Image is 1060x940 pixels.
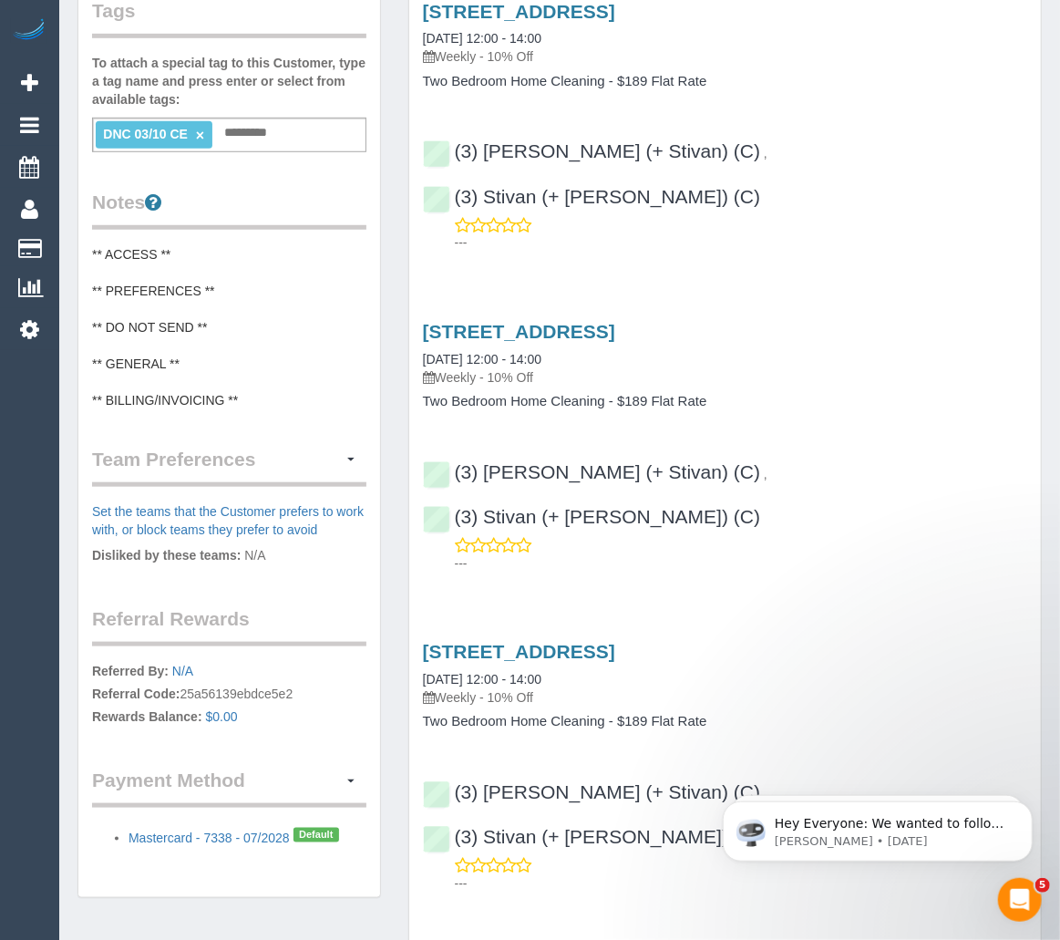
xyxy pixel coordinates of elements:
p: Message from Ellie, sent 2d ago [79,70,314,87]
span: DNC 03/10 CE [103,127,188,141]
p: Weekly - 10% Off [423,368,1027,387]
h4: Two Bedroom Home Cleaning - $189 Flat Rate [423,74,1027,89]
img: Automaid Logo [11,18,47,44]
span: 5 [1035,878,1050,893]
a: [DATE] 12:00 - 14:00 [423,672,541,687]
a: (3) [PERSON_NAME] (+ Stivan) (C) [423,461,760,482]
a: [STREET_ADDRESS] [423,321,615,342]
a: Set the teams that the Customer prefers to work with, or block teams they prefer to avoid [92,504,364,537]
span: Default [293,828,339,842]
label: Referred By: [92,662,169,680]
label: Referral Code: [92,685,180,703]
a: N/A [172,664,193,678]
a: Mastercard - 7338 - 07/2028 [129,831,290,845]
a: [DATE] 12:00 - 14:00 [423,31,541,46]
iframe: Intercom live chat [998,878,1042,922]
legend: Notes [92,189,366,230]
iframe: Intercom notifications message [695,763,1060,891]
p: --- [455,233,1027,252]
p: --- [455,874,1027,893]
a: [STREET_ADDRESS] [423,641,615,662]
a: (3) Stivan (+ [PERSON_NAME]) (C) [423,506,760,527]
legend: Payment Method [92,767,366,808]
a: (3) Stivan (+ [PERSON_NAME]) (C) [423,186,760,207]
label: To attach a special tag to this Customer, type a tag name and press enter or select from availabl... [92,54,366,108]
h4: Two Bedroom Home Cleaning - $189 Flat Rate [423,394,1027,409]
a: $0.00 [206,709,238,724]
a: [STREET_ADDRESS] [423,1,615,22]
p: --- [455,554,1027,573]
label: Rewards Balance: [92,708,202,726]
p: Weekly - 10% Off [423,47,1027,66]
label: Disliked by these teams: [92,546,241,564]
legend: Team Preferences [92,446,366,487]
span: N/A [244,548,265,563]
a: [DATE] 12:00 - 14:00 [423,352,541,367]
a: (3) [PERSON_NAME] (+ Stivan) (C) [423,781,760,802]
a: × [196,128,204,143]
span: , [764,146,767,160]
p: Weekly - 10% Off [423,688,1027,707]
a: (3) [PERSON_NAME] (+ Stivan) (C) [423,140,760,161]
p: 25a56139ebdce5e2 [92,662,366,730]
legend: Referral Rewards [92,605,366,646]
a: (3) Stivan (+ [PERSON_NAME]) (C) [423,826,760,847]
span: Hey Everyone: We wanted to follow up and let you know we have been closely monitoring the account... [79,53,312,249]
h4: Two Bedroom Home Cleaning - $189 Flat Rate [423,714,1027,729]
span: , [764,467,767,481]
